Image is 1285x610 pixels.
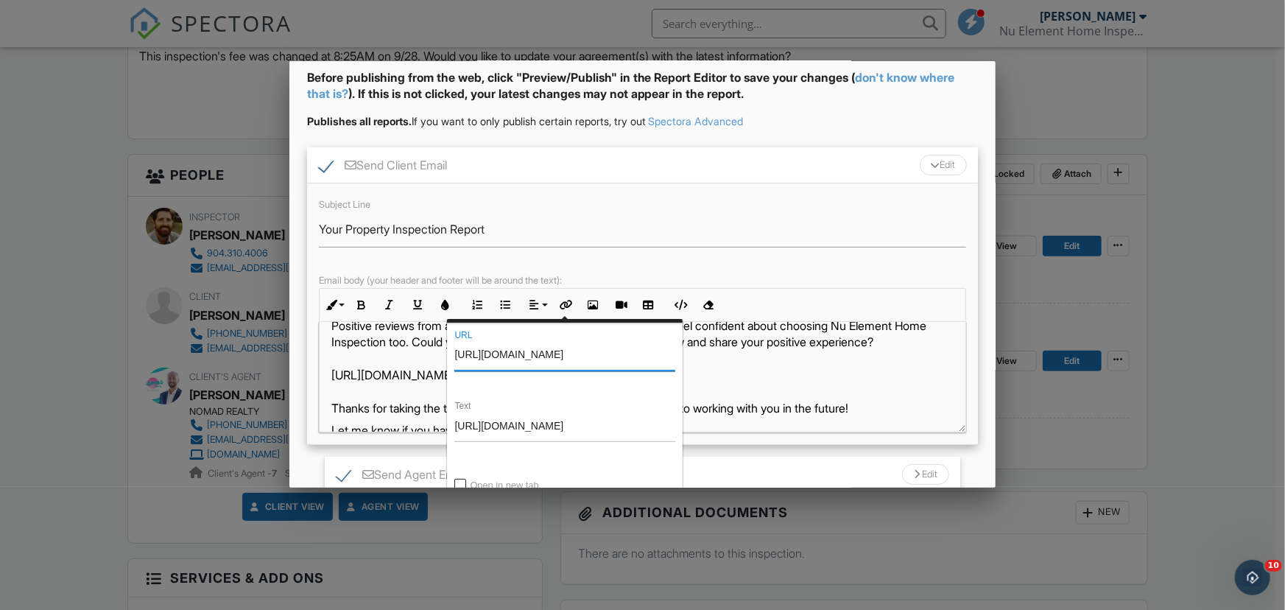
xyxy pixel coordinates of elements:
[307,115,646,127] span: If you want to only publish certain reports, try out
[635,291,663,319] button: Insert Table
[319,158,447,177] label: Send Client Email
[432,291,460,319] button: Colors
[454,336,675,371] input: URL
[579,291,607,319] button: Insert Image (Ctrl+P)
[337,468,466,486] label: Send Agent Email
[666,291,694,319] button: Code View
[331,422,954,438] p: Let me know if you have any questions.
[307,115,412,127] strong: Publishes all reports.
[920,155,967,175] div: Edit
[607,291,635,319] button: Insert Video
[902,464,949,485] div: Edit
[1265,560,1282,572] span: 10
[454,330,675,340] label: URL
[319,199,370,210] label: Subject Line
[454,407,675,442] input: Text
[307,70,955,101] a: don't know where that is?
[404,291,432,319] button: Underline (Ctrl+U)
[463,291,491,319] button: Ordered List
[331,318,954,416] p: Positive reviews from awesome customers like you help others to feel confident about choosing Nu ...
[376,291,404,319] button: Italic (Ctrl+I)
[470,480,538,491] label: Open in new tab
[348,291,376,319] button: Bold (Ctrl+B)
[1235,560,1270,595] iframe: Intercom live chat
[320,291,348,319] button: Inline Style
[649,115,744,127] a: Spectora Advanced
[319,275,562,286] label: Email body (your header and footer will be around the text):
[454,401,675,411] label: Text
[307,69,979,114] div: Before publishing from the web, click "Preview/Publish" in the Report Editor to save your changes...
